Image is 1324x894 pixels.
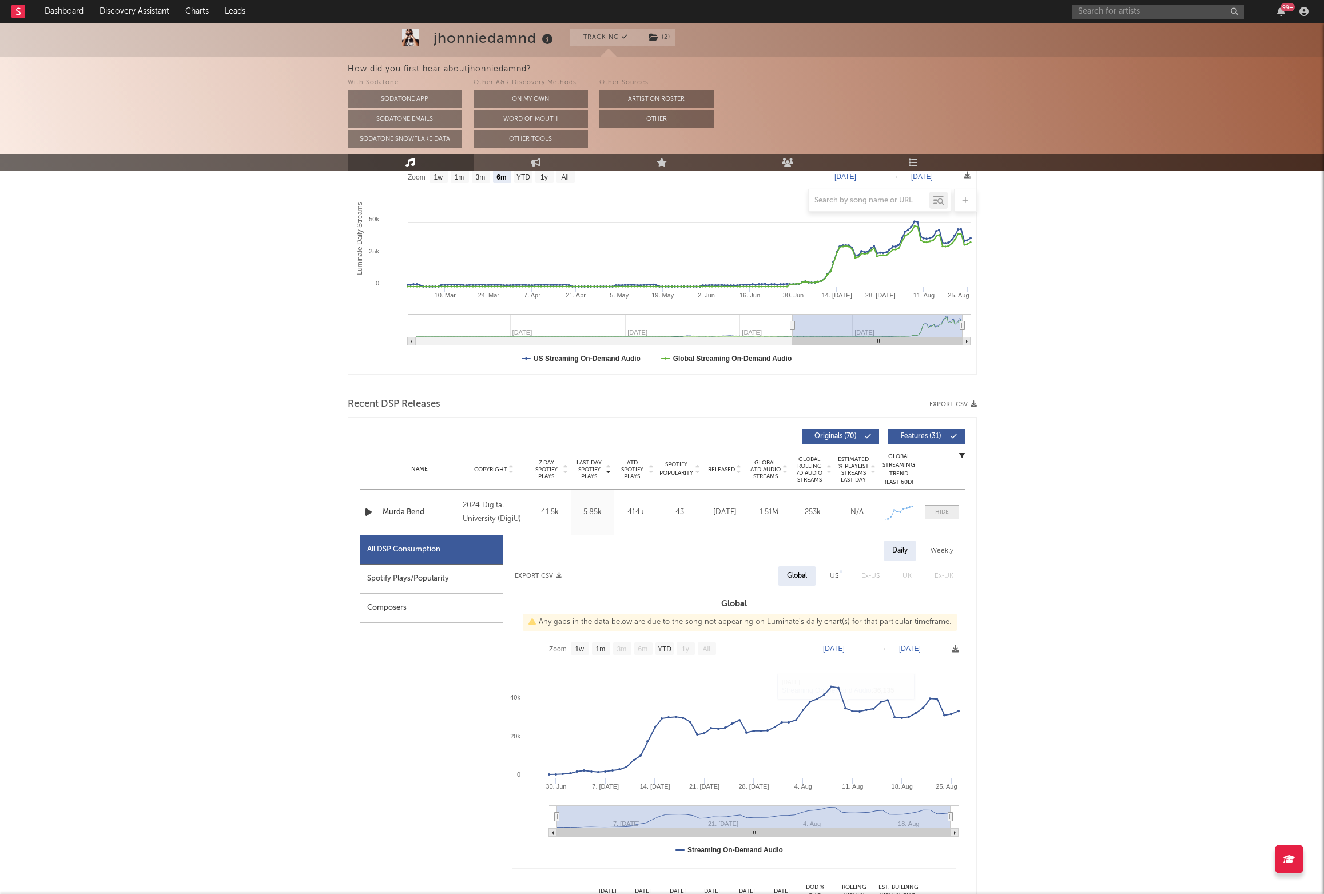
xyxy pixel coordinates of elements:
[913,292,934,299] text: 11. Aug
[375,280,379,287] text: 0
[802,429,879,444] button: Originals(70)
[911,173,933,181] text: [DATE]
[348,76,462,90] div: With Sodatone
[682,645,689,653] text: 1y
[1277,7,1285,16] button: 99+
[524,292,540,299] text: 7. Apr
[882,452,916,487] div: Global Streaming Trend (Last 60D)
[348,110,462,128] button: Sodatone Emails
[383,465,458,474] div: Name
[534,355,641,363] text: US Streaming On-Demand Audio
[474,90,588,108] button: On My Own
[434,29,556,47] div: jhonniedamnd
[706,507,744,518] div: [DATE]
[891,783,912,790] text: 18. Aug
[895,433,948,440] span: Features ( 31 )
[617,507,654,518] div: 414k
[369,216,379,222] text: 50k
[454,173,464,181] text: 1m
[434,292,456,299] text: 10. Mar
[503,597,965,611] h3: Global
[689,783,719,790] text: 21. [DATE]
[546,783,566,790] text: 30. Jun
[510,694,520,701] text: 40k
[642,29,676,46] span: ( 2 )
[948,292,969,299] text: 25. Aug
[478,292,499,299] text: 24. Mar
[566,292,586,299] text: 21. Apr
[809,433,862,440] span: Originals ( 70 )
[922,541,962,561] div: Weekly
[463,499,525,526] div: 2024 Digital University (DigiU)
[531,459,562,480] span: 7 Day Spotify Plays
[561,173,568,181] text: All
[1281,3,1295,11] div: 99 +
[834,173,856,181] text: [DATE]
[574,459,605,480] span: Last Day Spotify Plays
[599,90,714,108] button: Artist on Roster
[821,292,852,299] text: 14. [DATE]
[348,398,440,411] span: Recent DSP Releases
[474,110,588,128] button: Word Of Mouth
[516,173,530,181] text: YTD
[892,173,898,181] text: →
[639,783,670,790] text: 14. [DATE]
[830,569,838,583] div: US
[738,783,769,790] text: 28. [DATE]
[599,110,714,128] button: Other
[434,173,443,181] text: 1w
[575,645,584,653] text: 1w
[651,292,674,299] text: 19. May
[570,29,642,46] button: Tracking
[660,507,700,518] div: 43
[884,541,916,561] div: Daily
[865,292,895,299] text: 28. [DATE]
[702,645,710,653] text: All
[360,535,503,565] div: All DSP Consumption
[880,645,886,653] text: →
[348,145,976,374] svg: Luminate Daily Consumption
[475,173,485,181] text: 3m
[809,196,929,205] input: Search by song name or URL
[348,130,462,148] button: Sodatone Snowflake Data
[383,507,458,518] a: Murda Bend
[899,645,921,653] text: [DATE]
[638,645,647,653] text: 6m
[929,401,977,408] button: Export CSV
[739,292,760,299] text: 16. Jun
[595,645,605,653] text: 1m
[367,543,440,557] div: All DSP Consumption
[794,783,812,790] text: 4. Aug
[697,292,714,299] text: 2. Jun
[787,569,807,583] div: Global
[783,292,804,299] text: 30. Jun
[408,173,426,181] text: Zoom
[516,771,520,778] text: 0
[838,507,876,518] div: N/A
[369,248,379,255] text: 25k
[474,76,588,90] div: Other A&R Discovery Methods
[657,645,671,653] text: YTD
[842,783,863,790] text: 11. Aug
[617,459,647,480] span: ATD Spotify Plays
[531,507,568,518] div: 41.5k
[1072,5,1244,19] input: Search for artists
[574,507,611,518] div: 5.85k
[360,594,503,623] div: Composers
[642,29,675,46] button: (2)
[515,573,562,579] button: Export CSV
[360,565,503,594] div: Spotify Plays/Popularity
[610,292,629,299] text: 5. May
[794,507,832,518] div: 253k
[474,466,507,473] span: Copyright
[523,614,957,631] div: Any gaps in the data below are due to the song not appearing on Luminate's daily chart(s) for tha...
[888,429,965,444] button: Features(31)
[708,466,735,473] span: Released
[617,645,626,653] text: 3m
[838,456,869,483] span: Estimated % Playlist Streams Last Day
[510,733,520,740] text: 20k
[687,846,783,854] text: Streaming On-Demand Audio
[592,783,619,790] text: 7. [DATE]
[540,173,548,181] text: 1y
